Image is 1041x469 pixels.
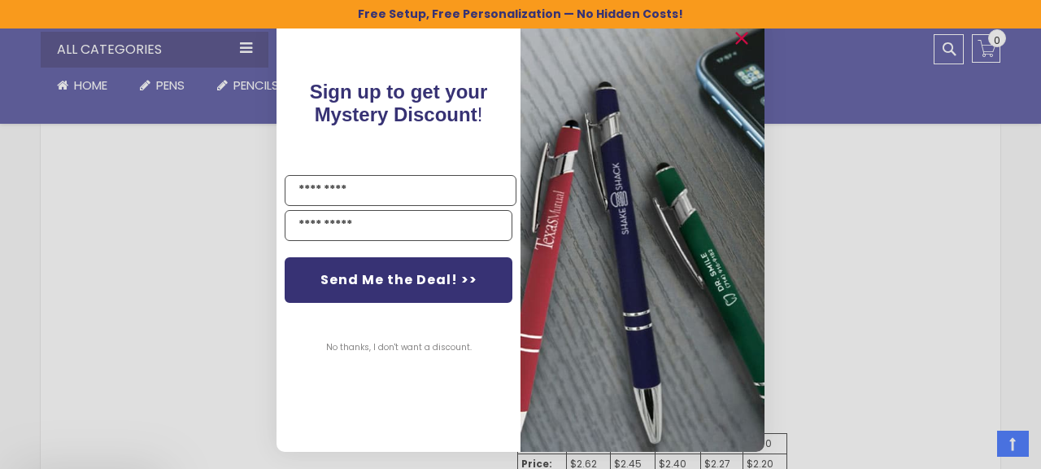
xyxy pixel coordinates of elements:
span: Sign up to get your Mystery Discount [310,81,488,125]
img: pop-up-image [520,17,764,451]
button: Send Me the Deal! >> [285,257,512,303]
button: No thanks, I don't want a discount. [318,327,480,368]
span: ! [310,81,488,125]
button: Close dialog [729,25,755,51]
